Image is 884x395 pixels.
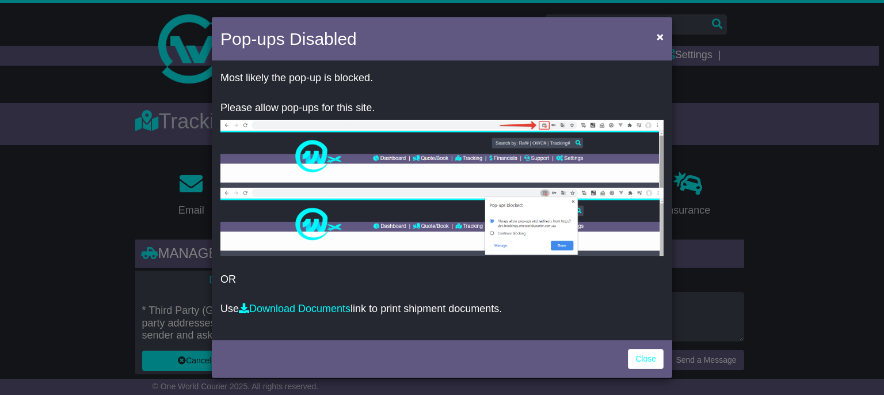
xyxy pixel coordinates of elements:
h4: Pop-ups Disabled [220,26,357,52]
img: allow-popup-2.png [220,188,664,256]
a: Download Documents [239,303,350,314]
p: Most likely the pop-up is blocked. [220,72,664,85]
p: Please allow pop-ups for this site. [220,102,664,115]
img: allow-popup-1.png [220,120,664,188]
a: Close [628,349,664,369]
button: Close [651,25,669,48]
span: × [657,30,664,43]
div: OR [212,63,672,337]
p: Use link to print shipment documents. [220,303,664,316]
